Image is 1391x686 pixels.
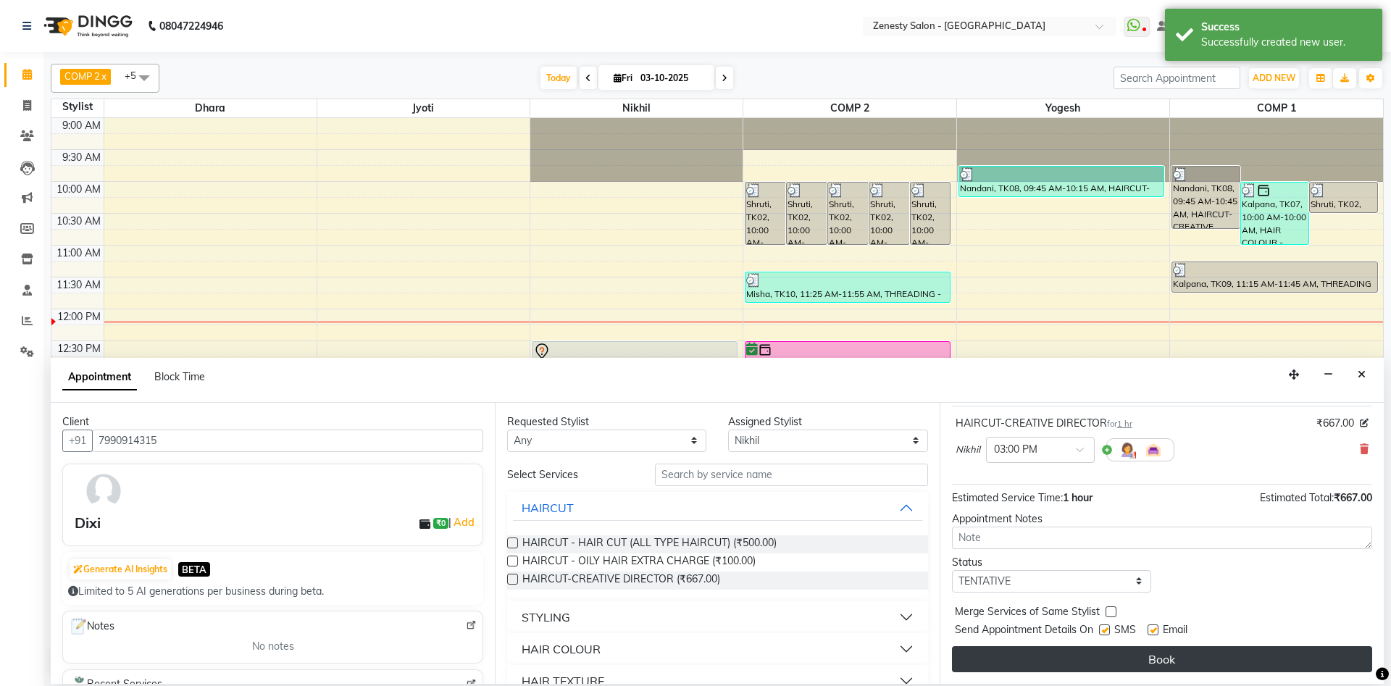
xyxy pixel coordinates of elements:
[62,430,93,452] button: +91
[62,414,483,430] div: Client
[1249,68,1299,88] button: ADD NEW
[1114,622,1136,640] span: SMS
[636,67,709,89] input: 2025-10-03
[54,182,104,197] div: 10:00 AM
[317,99,530,117] span: Jyoti
[252,639,294,654] span: No notes
[952,646,1372,672] button: Book
[59,118,104,133] div: 9:00 AM
[522,535,777,553] span: HAIRCUT - HAIR CUT (ALL TYPE HAIRCUT) (₹500.00)
[125,70,147,81] span: +5
[1201,35,1371,50] div: Successfully created new user.
[92,430,483,452] input: Search by Name/Mobile/Email/Code
[433,518,448,530] span: ₹0
[513,636,922,662] button: HAIR COLOUR
[1119,441,1136,459] img: Hairdresser.png
[955,622,1093,640] span: Send Appointment Details On
[54,246,104,261] div: 11:00 AM
[745,183,785,244] div: Shruti, TK02, 10:00 AM-10:00 AM, Brazilian Waxing - UNDER ARMS
[956,443,980,457] span: Nikhil
[530,99,743,117] span: Nikhil
[513,604,922,630] button: STYLING
[540,67,577,89] span: Today
[1351,364,1372,386] button: Close
[1310,183,1377,212] div: Shruti, TK02, 10:00 AM-10:30 AM, EYE MASK (₹50)
[37,6,136,46] img: logo
[1316,416,1354,431] span: ₹667.00
[743,99,956,117] span: COMP 2
[68,584,477,599] div: Limited to 5 AI generations per business during beta.
[154,370,205,383] span: Block Time
[957,99,1169,117] span: Yogesh
[54,214,104,229] div: 10:30 AM
[104,99,317,117] span: Dhara
[1253,72,1295,83] span: ADD NEW
[513,495,922,521] button: HAIRCUT
[448,514,477,531] span: |
[59,150,104,165] div: 9:30 AM
[1114,67,1240,89] input: Search Appointment
[745,342,950,403] div: Arti, TK01, 12:30 PM-12:30 PM, VEGAN PROTEIN TREATMENT
[522,608,570,626] div: STYLING
[655,464,928,486] input: Search by service name
[54,341,104,356] div: 12:30 PM
[728,414,927,430] div: Assigned Stylist
[532,342,737,403] div: nisha, TK06, 12:30 PM-01:30 PM, HAIRCUT-CREATIVE DIRECTOR
[1201,20,1371,35] div: Success
[952,491,1063,504] span: Estimated Service Time:
[100,70,106,82] a: x
[75,512,101,534] div: Dixi
[54,309,104,325] div: 12:00 PM
[828,183,868,244] div: Shruti, TK02, 10:00 AM-10:00 AM, Lipo Waxing - FULL LEG
[1241,183,1308,244] div: Kalpana, TK07, 10:00 AM-10:00 AM, HAIR COLOUR - GLOBAL HAIR COLOR
[959,167,1164,196] div: Nandani, TK08, 09:45 AM-10:15 AM, HAIRCUT-CREATIVE DIRECTOR
[956,416,1132,431] div: HAIRCUT-CREATIVE DIRECTOR
[83,470,125,512] img: avatar
[1172,262,1377,292] div: Kalpana, TK09, 11:15 AM-11:45 AM, THREADING - EYE BROW (₹50)
[1145,441,1162,459] img: Interior.png
[1107,419,1132,429] small: for
[1334,491,1372,504] span: ₹667.00
[1260,491,1334,504] span: Estimated Total:
[522,640,601,658] div: HAIR COLOUR
[1360,419,1369,427] i: Edit price
[1170,99,1383,117] span: COMP 1
[787,183,827,244] div: Shruti, TK02, 10:00 AM-10:00 AM, Lipo Waxing - FULL ARMS
[522,499,574,516] div: HAIRCUT
[1117,419,1132,429] span: 1 hr
[522,572,720,590] span: HAIRCUT-CREATIVE DIRECTOR (₹667.00)
[70,559,171,580] button: Generate AI Insights
[745,272,950,302] div: Misha, TK10, 11:25 AM-11:55 AM, THREADING - EYE BROW (₹50),THREADING - FOREHEAD (₹20)
[178,562,210,576] span: BETA
[496,467,643,482] div: Select Services
[69,617,114,636] span: Notes
[955,604,1100,622] span: Merge Services of Same Stylist
[522,553,756,572] span: HAIRCUT - OILY HAIR EXTRA CHARGE (₹100.00)
[1063,491,1093,504] span: 1 hour
[54,277,104,293] div: 11:30 AM
[62,364,137,390] span: Appointment
[64,70,100,82] span: COMP 2
[159,6,223,46] b: 08047224946
[51,99,104,114] div: Stylist
[1163,622,1187,640] span: Email
[952,511,1372,527] div: Appointment Notes
[610,72,636,83] span: Fri
[1172,167,1240,228] div: Nandani, TK08, 09:45 AM-10:45 AM, HAIRCUT-CREATIVE DIRECTOR (₹667)
[451,514,477,531] a: Add
[507,414,706,430] div: Requested Stylist
[869,183,909,244] div: Shruti, TK02, 10:00 AM-10:00 AM, MANICURE PEDICURE - SPA MANICURE
[952,555,1151,570] div: Status
[911,183,951,244] div: Shruti, TK02, 10:00 AM-10:00 AM, MANICURE PEDICURE - SPA PADICURE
